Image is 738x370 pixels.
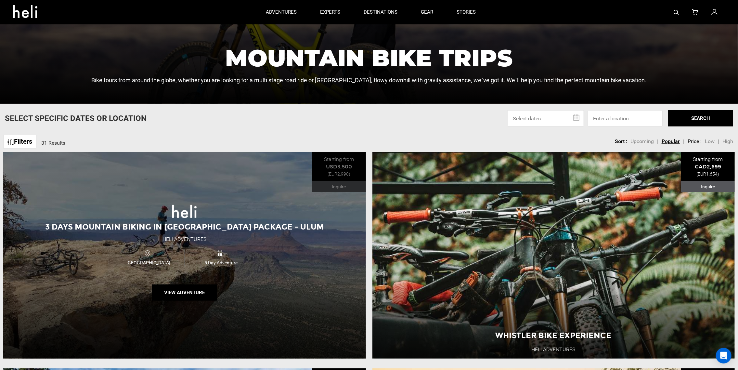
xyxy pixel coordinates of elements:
li: | [683,138,684,145]
li: Sort : [615,138,627,145]
h1: Mountain Bike Trips [92,46,647,70]
span: Upcoming [630,138,654,144]
span: 31 Results [41,140,65,146]
p: Select Specific Dates Or Location [5,113,147,124]
span: Low [705,138,715,144]
img: search-bar-icon.svg [674,10,679,15]
a: Filters [3,135,36,149]
input: Select dates [507,110,584,126]
span: [GEOGRAPHIC_DATA] [112,259,185,266]
span: 3 Days Mountain Biking in [GEOGRAPHIC_DATA] Package - Ulum [45,222,324,231]
li: | [718,138,719,145]
button: SEARCH [668,110,733,126]
li: Price : [688,138,702,145]
img: btn-icon.svg [7,139,14,145]
p: Bike tours from around the globe, whether you are looking for a multi stage road ride or [GEOGRAP... [92,76,647,85]
p: adventures [266,9,297,16]
button: View Adventure [152,284,217,301]
p: experts [320,9,341,16]
img: images [172,205,197,218]
div: Open Intercom Messenger [716,348,732,363]
span: Popular [662,138,680,144]
span: High [722,138,733,144]
input: Enter a location [588,110,663,126]
li: | [657,138,658,145]
span: 5 Day Adventure [185,259,257,266]
p: destinations [364,9,398,16]
div: Heli Adventures [162,236,206,243]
